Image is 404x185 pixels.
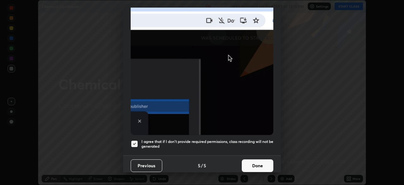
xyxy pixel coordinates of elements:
[204,162,206,169] h4: 5
[198,162,200,169] h4: 5
[131,159,162,172] button: Previous
[141,139,273,149] h5: I agree that if I don't provide required permissions, class recording will not be generated
[201,162,203,169] h4: /
[242,159,273,172] button: Done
